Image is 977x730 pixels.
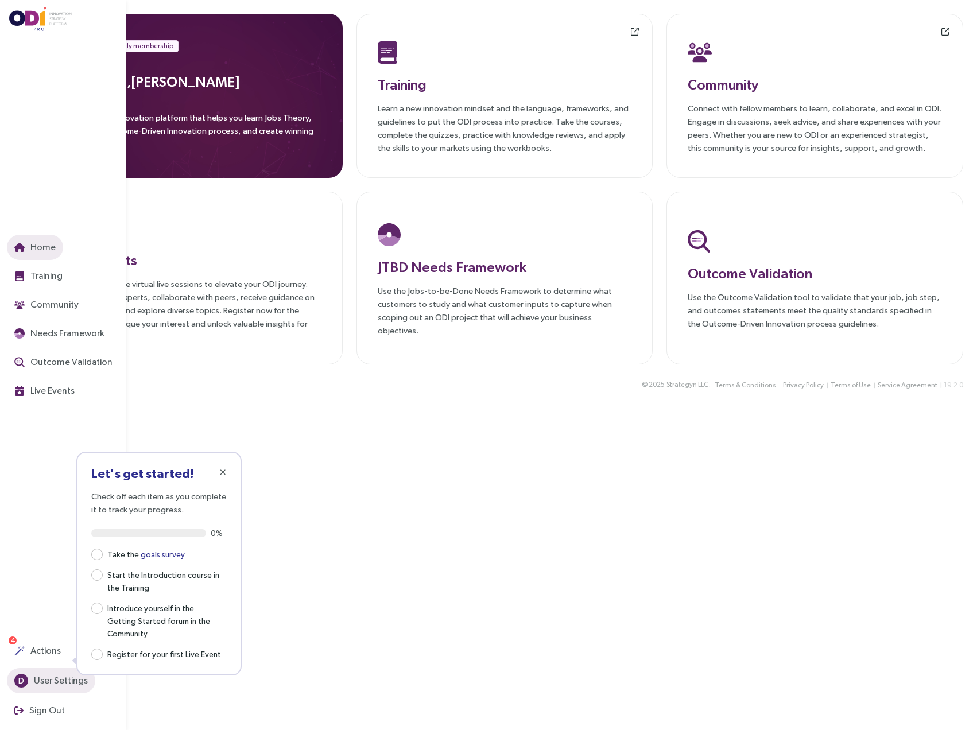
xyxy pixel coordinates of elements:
button: Actions [7,638,68,663]
p: ODIpro is an innovation platform that helps you learn Jobs Theory, apply the Outcome-Driven Innov... [67,111,322,157]
button: Terms of Use [830,379,871,391]
img: Training [14,271,25,281]
p: Join our exclusive virtual live sessions to elevate your ODI journey. Connect with experts, colla... [67,277,321,343]
span: Service Agreement [878,380,937,391]
span: Actions [28,643,61,658]
span: 0% [211,529,227,537]
span: Start the Introduction course in the Training [103,568,227,594]
a: goals survey [141,550,185,559]
img: Actions [14,646,25,656]
h3: Community [688,74,942,95]
h3: Welcome, [PERSON_NAME] [67,71,322,92]
span: D [18,674,24,688]
img: Outcome Validation [688,230,710,253]
button: Service Agreement [877,379,938,391]
sup: 4 [9,636,17,644]
button: Training [7,263,70,289]
button: Home [7,235,63,260]
span: Needs Framework [28,326,104,340]
p: Use the Jobs-to-be-Done Needs Framework to determine what customers to study and what customer in... [378,284,632,337]
span: Strategyn LLC [666,379,708,390]
span: Sign Out [27,703,65,717]
button: Community [7,292,86,317]
span: Introduce yourself in the Getting Started forum in the Community [103,601,227,640]
span: Register for your first Live Event [103,647,226,661]
span: Community [28,297,79,312]
span: Training [28,269,63,283]
p: Use the Outcome Validation tool to validate that your job, job step, and outcomes statements meet... [688,290,942,330]
span: Terms of Use [831,380,871,391]
img: ODIpro [9,7,72,31]
h3: Let's get started! [91,467,227,480]
span: Take the [103,547,189,561]
span: Yearly membership [113,40,173,52]
button: Terms & Conditions [714,379,777,391]
button: Needs Framework [7,321,112,346]
h3: Training [378,74,632,95]
span: Home [28,240,56,254]
p: Learn a new innovation mindset and the language, frameworks, and guidelines to put the ODI proces... [378,102,632,154]
p: Check off each item as you complete it to track your progress. [91,490,227,516]
div: © 2025 . [642,379,711,391]
img: JTBD Needs Platform [378,223,401,246]
span: Terms & Conditions [715,380,776,391]
button: Sign Out [7,698,72,723]
button: DUser Settings [7,668,95,693]
span: 4 [11,636,15,644]
span: Live Events [28,383,75,398]
h3: Outcome Validation [688,263,942,284]
button: Strategyn LLC [666,379,709,391]
img: JTBD Needs Framework [14,328,25,339]
span: Outcome Validation [28,355,113,369]
img: Community [14,300,25,310]
h3: Live Events [67,250,321,270]
h3: JTBD Needs Framework [378,257,632,277]
span: Privacy Policy [783,380,824,391]
button: Outcome Validation [7,350,120,375]
img: Community [688,41,712,64]
button: Privacy Policy [782,379,824,391]
span: 19.2.0 [944,381,963,389]
img: Live Events [14,386,25,396]
p: Connect with fellow members to learn, collaborate, and excel in ODI. Engage in discussions, seek ... [688,102,942,154]
span: User Settings [32,673,88,688]
button: Live Events [7,378,82,403]
img: Outcome Validation [14,357,25,367]
img: Training [378,41,398,64]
